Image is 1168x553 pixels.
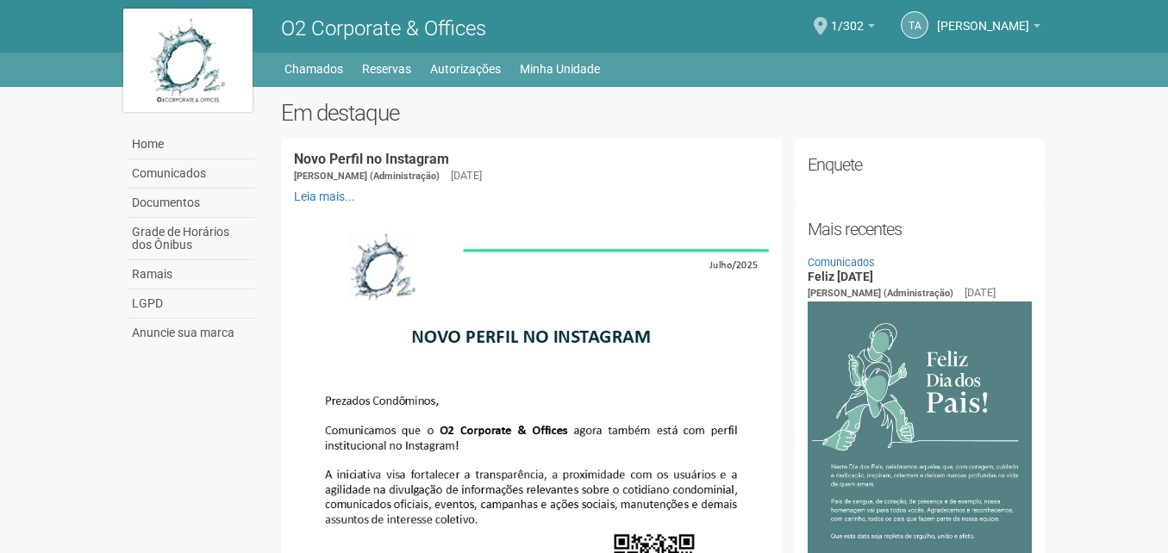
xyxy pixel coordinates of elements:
h2: Em destaque [281,100,1046,126]
a: Autorizações [430,57,501,81]
a: Leia mais... [294,190,355,203]
h2: Mais recentes [808,216,1033,242]
a: Novo Perfil no Instagram [294,151,449,167]
span: [PERSON_NAME] (Administração) [808,288,953,299]
span: [PERSON_NAME] (Administração) [294,171,440,182]
img: logo.jpg [123,9,253,112]
a: Grade de Horários dos Ônibus [128,218,255,260]
a: Comunicados [128,159,255,189]
a: Comunicados [808,256,875,269]
a: Home [128,130,255,159]
a: Minha Unidade [520,57,600,81]
a: Chamados [284,57,343,81]
span: Thamiris Abdala [937,3,1029,33]
h2: Enquete [808,152,1033,177]
span: O2 Corporate & Offices [281,16,486,40]
a: Documentos [128,189,255,218]
a: [PERSON_NAME] [937,22,1040,35]
a: TA [901,11,928,39]
div: [DATE] [965,285,996,301]
div: [DATE] [451,168,482,183]
a: Feliz [DATE] [808,270,873,283]
a: LGPD [128,289,255,319]
a: 1/302 [831,22,875,35]
a: Reservas [362,57,411,81]
span: 1/302 [831,3,864,33]
a: Anuncie sua marca [128,319,255,347]
a: Ramais [128,260,255,289]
